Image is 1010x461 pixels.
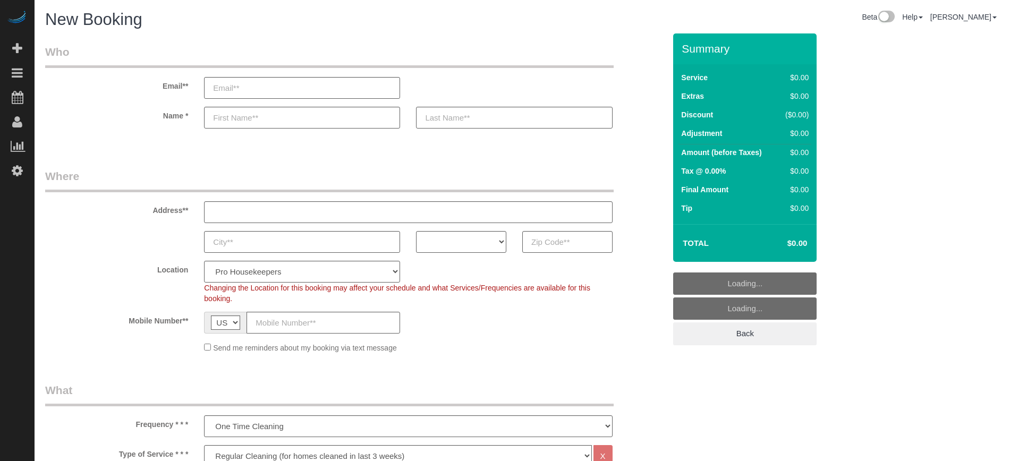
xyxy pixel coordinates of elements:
div: $0.00 [780,147,809,158]
a: Back [673,322,817,345]
label: Name * [37,107,196,121]
span: New Booking [45,10,142,29]
h4: $0.00 [756,239,807,248]
div: $0.00 [780,128,809,139]
label: Frequency * * * [37,415,196,430]
span: Send me reminders about my booking via text message [213,344,397,352]
legend: Who [45,44,614,68]
label: Tip [681,203,692,214]
input: First Name** [204,107,400,129]
label: Tax @ 0.00% [681,166,726,176]
label: Final Amount [681,184,728,195]
input: Mobile Number** [247,312,400,334]
a: [PERSON_NAME] [930,13,997,21]
h3: Summary [682,42,811,55]
img: New interface [877,11,895,24]
strong: Total [683,238,709,247]
a: Beta [862,13,895,21]
label: Type of Service * * * [37,445,196,459]
label: Adjustment [681,128,722,139]
label: Discount [681,109,713,120]
a: Help [902,13,923,21]
div: $0.00 [780,91,809,101]
span: Changing the Location for this booking may affect your schedule and what Services/Frequencies are... [204,284,590,303]
legend: What [45,382,614,406]
legend: Where [45,168,614,192]
div: $0.00 [780,166,809,176]
label: Amount (before Taxes) [681,147,761,158]
label: Location [37,261,196,275]
div: $0.00 [780,184,809,195]
label: Service [681,72,708,83]
input: Zip Code** [522,231,613,253]
label: Mobile Number** [37,312,196,326]
div: $0.00 [780,72,809,83]
div: $0.00 [780,203,809,214]
input: Last Name** [416,107,612,129]
div: ($0.00) [780,109,809,120]
label: Extras [681,91,704,101]
img: Automaid Logo [6,11,28,25]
